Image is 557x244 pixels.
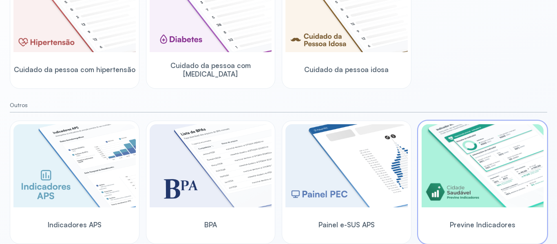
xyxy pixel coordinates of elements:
[318,220,375,229] span: Painel e-SUS APS
[150,124,272,207] img: bpa.png
[48,220,102,229] span: Indicadores APS
[204,220,217,229] span: BPA
[450,220,515,229] span: Previne Indicadores
[14,65,135,74] span: Cuidado da pessoa com hipertensão
[285,124,408,207] img: pec-panel.png
[13,124,136,207] img: aps-indicators.png
[422,124,544,207] img: previne-brasil.png
[150,61,272,79] span: Cuidado da pessoa com [MEDICAL_DATA]
[10,102,547,109] small: Outros
[304,65,389,74] span: Cuidado da pessoa idosa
